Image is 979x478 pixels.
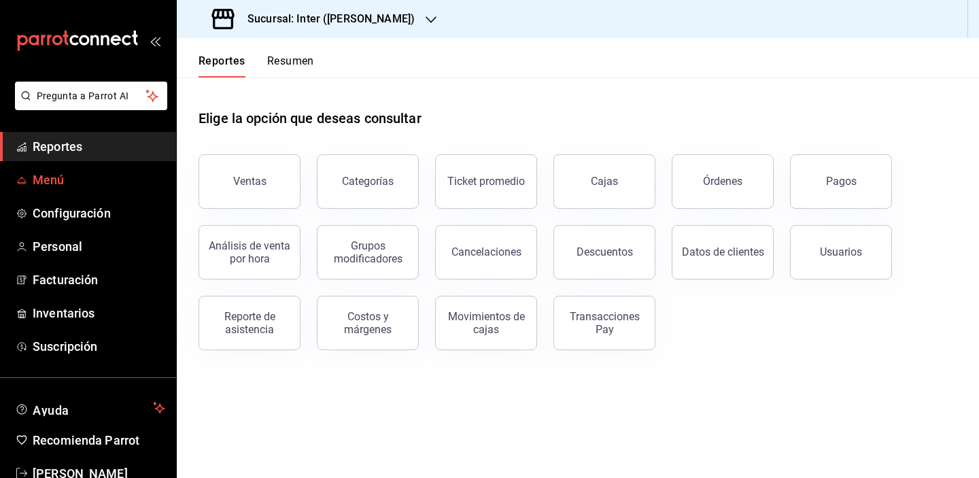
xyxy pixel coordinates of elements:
[233,175,267,188] div: Ventas
[33,237,165,256] span: Personal
[33,204,165,222] span: Configuración
[150,35,160,46] button: open_drawer_menu
[317,296,419,350] button: Costos y márgenes
[267,54,314,78] button: Resumen
[826,175,857,188] div: Pagos
[317,225,419,279] button: Grupos modificadores
[553,154,655,209] button: Cajas
[326,239,410,265] div: Grupos modificadores
[435,296,537,350] button: Movimientos de cajas
[199,54,314,78] div: navigation tabs
[682,245,764,258] div: Datos de clientes
[577,245,633,258] div: Descuentos
[451,245,521,258] div: Cancelaciones
[10,99,167,113] a: Pregunta a Parrot AI
[672,154,774,209] button: Órdenes
[33,431,165,449] span: Recomienda Parrot
[447,175,525,188] div: Ticket promedio
[553,225,655,279] button: Descuentos
[591,175,618,188] div: Cajas
[199,225,300,279] button: Análisis de venta por hora
[820,245,862,258] div: Usuarios
[33,400,148,416] span: Ayuda
[342,175,394,188] div: Categorías
[15,82,167,110] button: Pregunta a Parrot AI
[207,310,292,336] div: Reporte de asistencia
[199,296,300,350] button: Reporte de asistencia
[33,137,165,156] span: Reportes
[553,296,655,350] button: Transacciones Pay
[237,11,415,27] h3: Sucursal: Inter ([PERSON_NAME])
[199,108,422,129] h1: Elige la opción que deseas consultar
[199,54,245,78] button: Reportes
[33,171,165,189] span: Menú
[562,310,647,336] div: Transacciones Pay
[703,175,742,188] div: Órdenes
[37,89,146,103] span: Pregunta a Parrot AI
[326,310,410,336] div: Costos y márgenes
[33,271,165,289] span: Facturación
[672,225,774,279] button: Datos de clientes
[790,154,892,209] button: Pagos
[199,154,300,209] button: Ventas
[444,310,528,336] div: Movimientos de cajas
[435,154,537,209] button: Ticket promedio
[435,225,537,279] button: Cancelaciones
[33,304,165,322] span: Inventarios
[317,154,419,209] button: Categorías
[207,239,292,265] div: Análisis de venta por hora
[790,225,892,279] button: Usuarios
[33,337,165,356] span: Suscripción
